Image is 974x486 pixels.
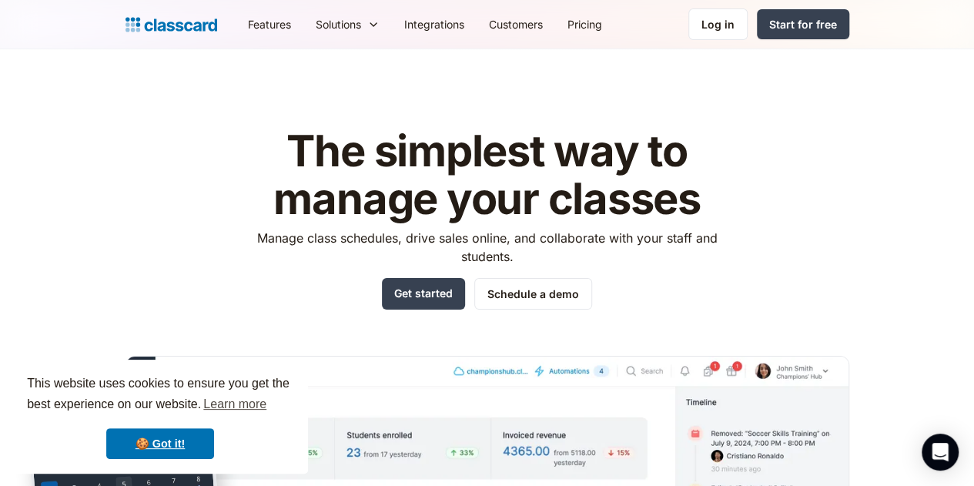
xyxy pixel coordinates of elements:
a: Pricing [555,7,614,42]
h1: The simplest way to manage your classes [243,128,731,223]
div: Log in [701,16,735,32]
div: Solutions [303,7,392,42]
p: Manage class schedules, drive sales online, and collaborate with your staff and students. [243,229,731,266]
a: Start for free [757,9,849,39]
a: learn more about cookies [201,393,269,416]
div: cookieconsent [12,360,308,474]
span: This website uses cookies to ensure you get the best experience on our website. [27,374,293,416]
a: Features [236,7,303,42]
a: Integrations [392,7,477,42]
div: Start for free [769,16,837,32]
a: dismiss cookie message [106,428,214,459]
div: Open Intercom Messenger [922,434,959,471]
a: Log in [688,8,748,40]
a: Get started [382,278,465,310]
div: Solutions [316,16,361,32]
a: home [126,14,217,35]
a: Customers [477,7,555,42]
a: Schedule a demo [474,278,592,310]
